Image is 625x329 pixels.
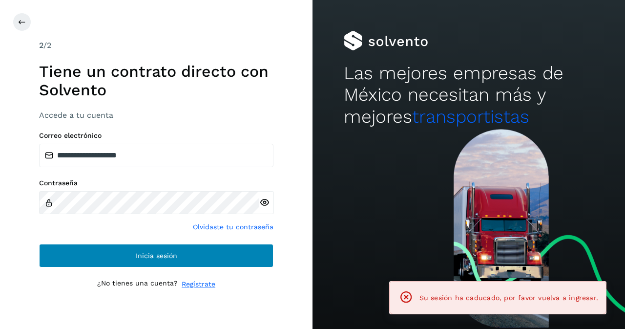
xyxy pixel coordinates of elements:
label: Contraseña [39,179,273,187]
a: Olvidaste tu contraseña [193,222,273,232]
p: ¿No tienes una cuenta? [97,279,178,289]
span: Su sesión ha caducado, por favor vuelva a ingresar. [419,294,598,302]
div: /2 [39,40,273,51]
span: Inicia sesión [136,252,177,259]
span: 2 [39,41,43,50]
a: Regístrate [182,279,215,289]
label: Correo electrónico [39,132,273,140]
button: Inicia sesión [39,244,273,267]
h3: Accede a tu cuenta [39,110,273,120]
h2: Las mejores empresas de México necesitan más y mejores [344,63,594,128]
h1: Tiene un contrato directo con Solvento [39,62,273,100]
span: transportistas [412,106,529,127]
